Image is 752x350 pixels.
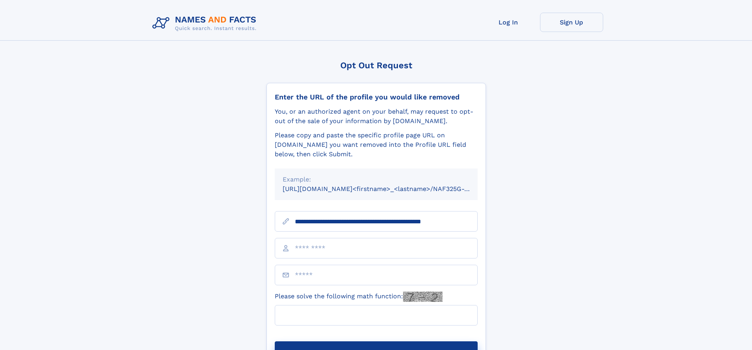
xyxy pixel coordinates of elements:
[149,13,263,34] img: Logo Names and Facts
[283,175,470,184] div: Example:
[275,292,443,302] label: Please solve the following math function:
[266,60,486,70] div: Opt Out Request
[275,107,478,126] div: You, or an authorized agent on your behalf, may request to opt-out of the sale of your informatio...
[275,93,478,101] div: Enter the URL of the profile you would like removed
[275,131,478,159] div: Please copy and paste the specific profile page URL on [DOMAIN_NAME] you want removed into the Pr...
[540,13,603,32] a: Sign Up
[477,13,540,32] a: Log In
[283,185,493,193] small: [URL][DOMAIN_NAME]<firstname>_<lastname>/NAF325G-xxxxxxxx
